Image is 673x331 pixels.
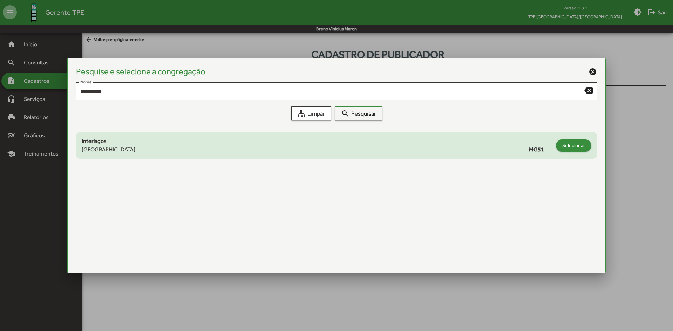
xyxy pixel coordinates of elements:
span: MG51 [529,145,552,154]
span: Interlagos [82,138,107,144]
span: Limpar [297,107,325,120]
button: Pesquisar [335,106,382,120]
button: Limpar [291,106,331,120]
mat-icon: search [341,109,349,118]
button: Selecionar [556,139,591,152]
mat-icon: cancel [589,68,597,76]
h4: Pesquise e selecione a congregação [76,67,205,77]
mat-icon: cleaning_services [297,109,306,118]
span: [GEOGRAPHIC_DATA] [82,145,135,154]
span: Selecionar [562,139,585,152]
mat-icon: backspace [584,86,593,94]
span: Pesquisar [341,107,376,120]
